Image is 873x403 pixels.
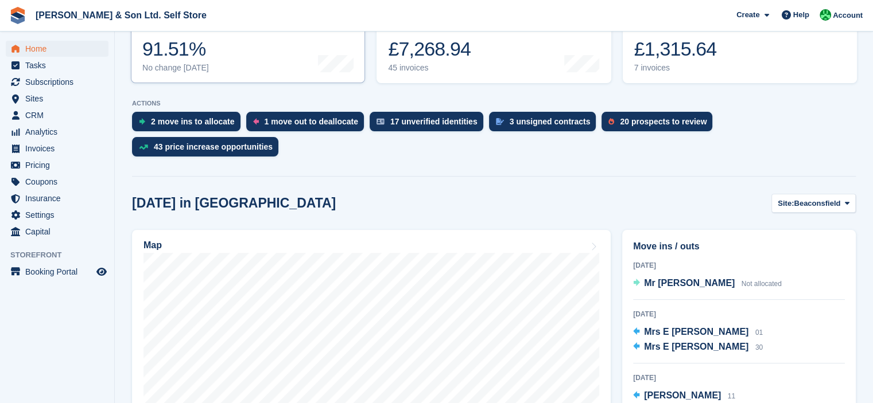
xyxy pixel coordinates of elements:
span: Beaconsfield [794,198,840,209]
a: menu [6,41,108,57]
div: No change [DATE] [142,63,209,73]
a: Month-to-date sales £7,268.94 45 invoices [377,10,611,83]
div: £1,315.64 [634,37,717,61]
img: verify_identity-adf6edd0f0f0b5bbfe63781bf79b02c33cf7c696d77639b501bdc392416b5a36.svg [377,118,385,125]
span: 11 [728,392,735,400]
div: 43 price increase opportunities [154,142,273,151]
span: Booking Portal [25,264,94,280]
img: Kelly Lowe [820,9,831,21]
a: menu [6,264,108,280]
span: Sites [25,91,94,107]
img: move_ins_to_allocate_icon-fdf77a2bb77ea45bf5b3d319d69a93e2d87916cf1d5bf7949dd705db3b84f3ca.svg [139,118,145,125]
img: contract_signature_icon-13c848040528278c33f63329250d36e43548de30e8caae1d1a13099fd9432cc5.svg [496,118,504,125]
a: menu [6,157,108,173]
h2: Map [143,240,162,251]
div: [DATE] [633,309,845,319]
span: Capital [25,224,94,240]
a: menu [6,74,108,90]
a: menu [6,107,108,123]
span: Coupons [25,174,94,190]
img: stora-icon-8386f47178a22dfd0bd8f6a31ec36ba5ce8667c1dd55bd0f319d3a0aa187defe.svg [9,7,26,24]
span: Subscriptions [25,74,94,90]
span: Invoices [25,140,94,156]
span: 01 [755,328,763,337]
div: 1 move out to deallocate [265,117,358,126]
span: Tasks [25,57,94,73]
a: 3 unsigned contracts [489,112,602,137]
span: 30 [755,343,763,351]
div: 17 unverified identities [390,117,478,126]
a: menu [6,224,108,240]
span: Mrs E [PERSON_NAME] [644,327,748,337]
a: 1 move out to deallocate [246,112,370,137]
span: Mrs E [PERSON_NAME] [644,342,748,351]
button: Site: Beaconsfield [771,194,856,213]
span: Site: [778,198,794,209]
a: Awaiting payment £1,315.64 7 invoices [623,10,857,83]
p: ACTIONS [132,100,856,107]
span: Home [25,41,94,57]
a: menu [6,91,108,107]
img: move_outs_to_deallocate_icon-f764333ba52eb49d3ac5e1228854f67142a1ed5810a6f6cc68b1a99e826820c5.svg [253,118,259,125]
a: menu [6,207,108,223]
div: 91.51% [142,37,209,61]
a: menu [6,57,108,73]
span: Mr [PERSON_NAME] [644,278,735,288]
img: prospect-51fa495bee0391a8d652442698ab0144808aea92771e9ea1ae160a38d050c398.svg [608,118,614,125]
span: Insurance [25,190,94,206]
a: 2 move ins to allocate [132,112,246,137]
a: menu [6,174,108,190]
a: 20 prospects to review [602,112,718,137]
a: Mr [PERSON_NAME] Not allocated [633,276,782,291]
span: Account [833,10,863,21]
div: [DATE] [633,260,845,271]
a: 17 unverified identities [370,112,489,137]
div: 45 invoices [388,63,474,73]
a: Occupancy 91.51% No change [DATE] [131,10,365,83]
div: 2 move ins to allocate [151,117,235,126]
div: 3 unsigned contracts [510,117,591,126]
span: Pricing [25,157,94,173]
a: 43 price increase opportunities [132,137,284,162]
a: Preview store [95,265,108,279]
span: [PERSON_NAME] [644,390,721,400]
span: Create [736,9,759,21]
img: price_increase_opportunities-93ffe204e8149a01c8c9dc8f82e8f89637d9d84a8eef4429ea346261dce0b2c0.svg [139,144,148,150]
a: Mrs E [PERSON_NAME] 30 [633,340,763,355]
div: [DATE] [633,373,845,383]
span: CRM [25,107,94,123]
div: 20 prospects to review [620,117,707,126]
div: £7,268.94 [388,37,474,61]
h2: Move ins / outs [633,240,845,253]
span: Settings [25,207,94,223]
span: Help [793,9,809,21]
a: [PERSON_NAME] & Son Ltd. Self Store [31,6,211,25]
h2: [DATE] in [GEOGRAPHIC_DATA] [132,195,336,211]
span: Analytics [25,124,94,140]
a: Mrs E [PERSON_NAME] 01 [633,325,763,340]
a: menu [6,124,108,140]
span: Not allocated [742,280,782,288]
a: menu [6,140,108,156]
a: menu [6,190,108,206]
span: Storefront [10,249,114,261]
div: 7 invoices [634,63,717,73]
